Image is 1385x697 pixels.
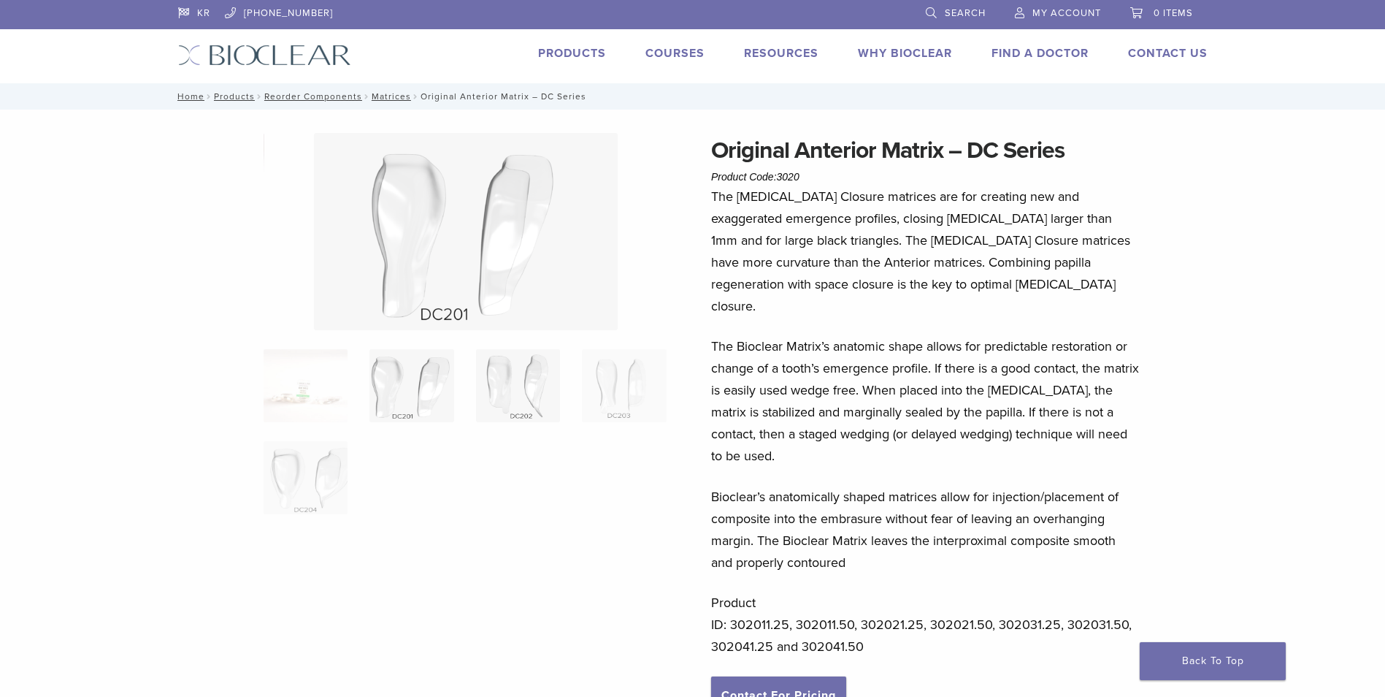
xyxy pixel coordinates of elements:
span: / [411,93,421,100]
span: / [255,93,264,100]
a: Find A Doctor [991,46,1089,61]
a: Reorder Components [264,91,362,102]
a: Products [214,91,255,102]
img: Original Anterior Matrix - DC Series - Image 4 [582,349,666,422]
a: Back To Top [1140,642,1286,680]
img: Original Anterior Matrix - DC Series - Image 3 [476,349,560,422]
img: Original Anterior Matrix - DC Series - Image 5 [264,441,348,514]
p: Product ID: 302011.25, 302011.50, 302021.25, 302021.50, 302031.25, 302031.50, 302041.25 and 30204... [711,592,1140,658]
a: Home [173,91,204,102]
span: / [362,93,372,100]
img: Anterior-Original-DC-Series-Matrices-324x324.jpg [264,349,348,422]
a: Why Bioclear [858,46,952,61]
span: / [204,93,214,100]
span: 3020 [777,171,799,183]
a: Resources [744,46,818,61]
h1: Original Anterior Matrix – DC Series [711,133,1140,168]
a: Matrices [372,91,411,102]
span: 0 items [1154,7,1193,19]
span: My Account [1032,7,1101,19]
a: Contact Us [1128,46,1208,61]
p: The Bioclear Matrix’s anatomic shape allows for predictable restoration or change of a tooth’s em... [711,335,1140,467]
nav: Original Anterior Matrix – DC Series [167,83,1219,110]
img: Bioclear [178,45,351,66]
span: Product Code: [711,171,799,183]
p: The [MEDICAL_DATA] Closure matrices are for creating new and exaggerated emergence profiles, clos... [711,186,1140,317]
p: Bioclear’s anatomically shaped matrices allow for injection/placement of composite into the embra... [711,486,1140,574]
span: Search [945,7,986,19]
a: Courses [645,46,705,61]
img: Original Anterior Matrix - DC Series - Image 2 [369,349,453,422]
a: Products [538,46,606,61]
img: Original Anterior Matrix - DC Series - Image 2 [314,133,618,330]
